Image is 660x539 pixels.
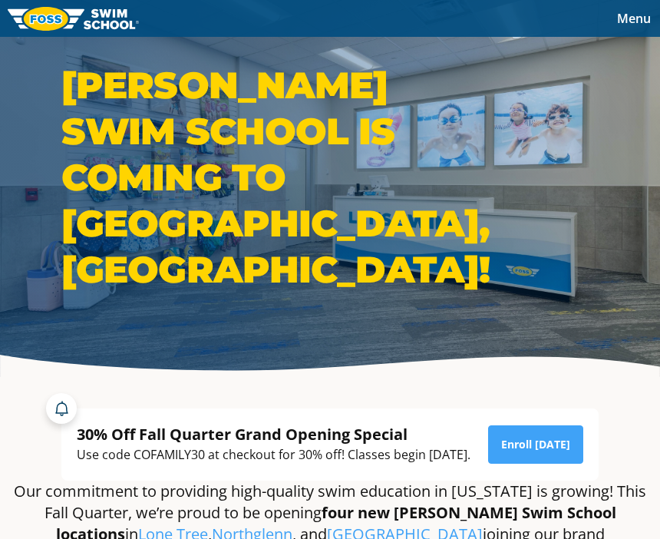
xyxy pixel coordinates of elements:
[8,7,139,31] img: FOSS Swim School Logo
[608,7,660,30] button: Toggle navigation
[77,424,470,445] div: 30% Off Fall Quarter Grand Opening Special
[617,10,651,27] span: Menu
[488,425,583,464] a: Enroll [DATE]
[61,62,507,293] h1: [PERSON_NAME] Swim School is coming to [GEOGRAPHIC_DATA], [GEOGRAPHIC_DATA]!
[77,445,470,465] div: Use code COFAMILY30 at checkout for 30% off! Classes begin [DATE].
